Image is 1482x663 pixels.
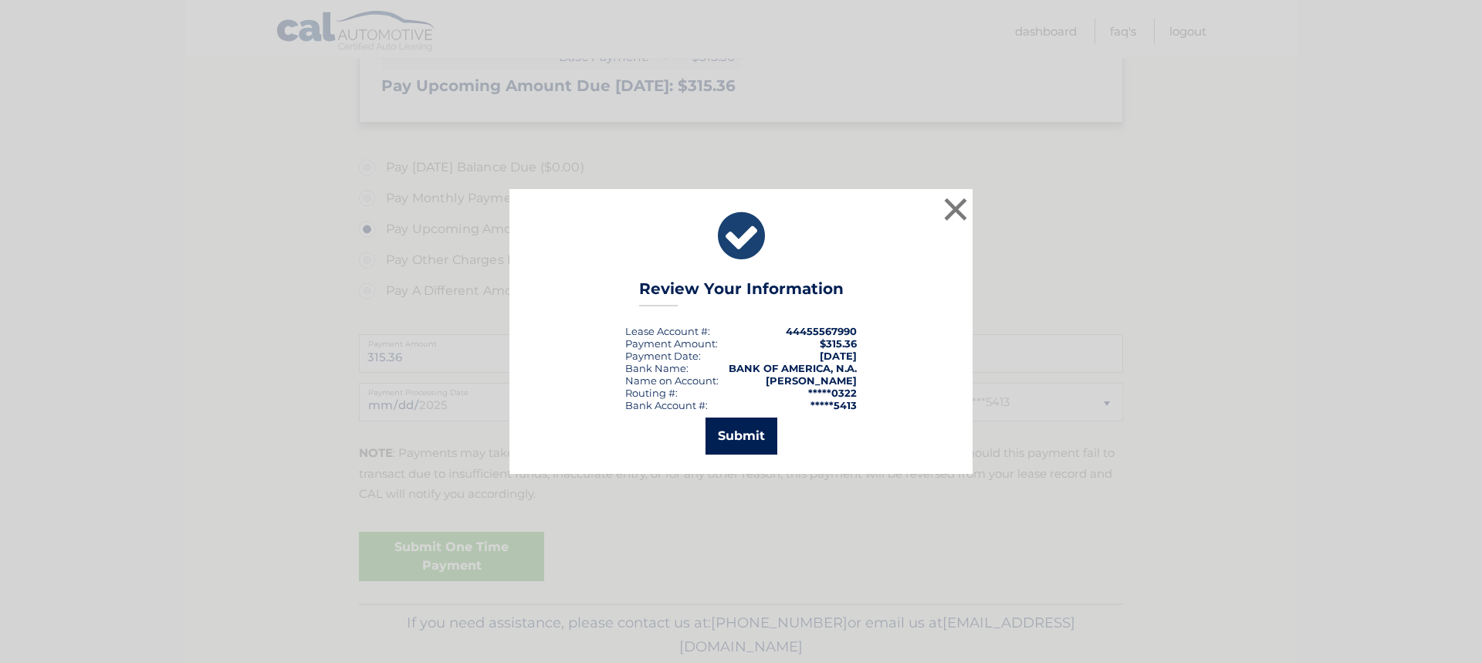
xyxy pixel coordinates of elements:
[625,325,710,337] div: Lease Account #:
[625,399,708,411] div: Bank Account #:
[625,374,719,387] div: Name on Account:
[820,337,857,350] span: $315.36
[705,418,777,455] button: Submit
[786,325,857,337] strong: 44455567990
[639,279,844,306] h3: Review Your Information
[625,337,718,350] div: Payment Amount:
[940,194,971,225] button: ×
[729,362,857,374] strong: BANK OF AMERICA, N.A.
[625,387,678,399] div: Routing #:
[820,350,857,362] span: [DATE]
[625,350,699,362] span: Payment Date
[625,362,689,374] div: Bank Name:
[625,350,701,362] div: :
[766,374,857,387] strong: [PERSON_NAME]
